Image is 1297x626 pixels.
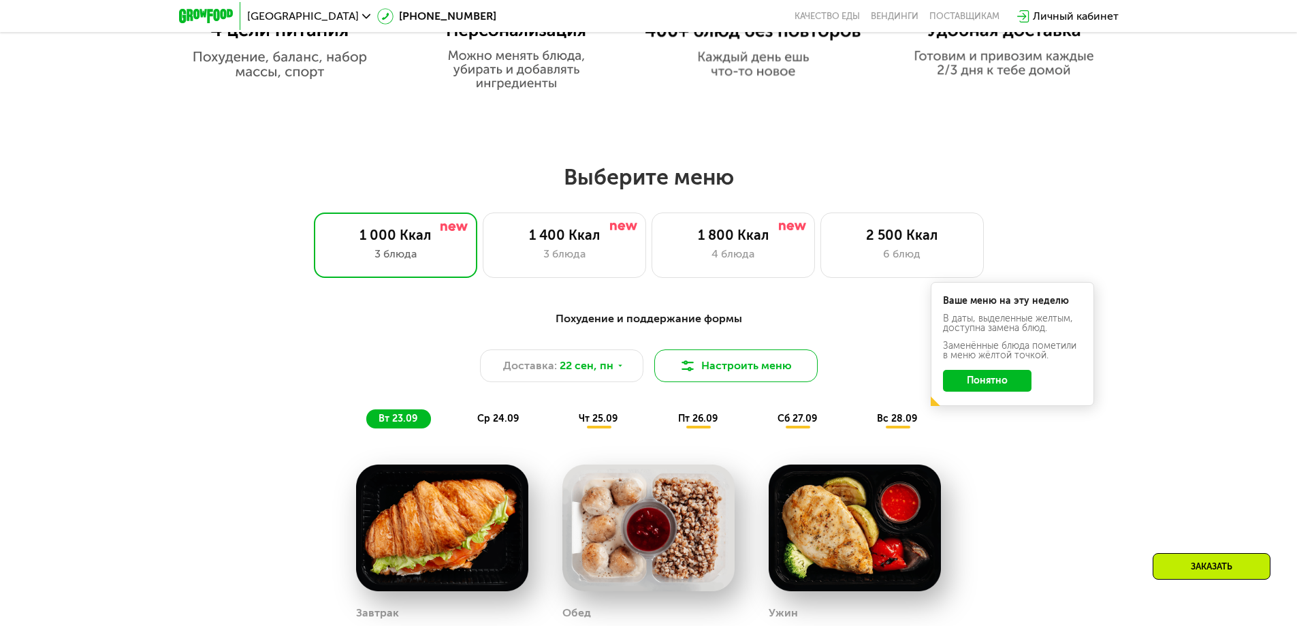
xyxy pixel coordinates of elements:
button: Настроить меню [654,349,818,382]
span: пт 26.09 [678,413,718,424]
span: Доставка: [503,358,557,374]
div: В даты, выделенные желтым, доступна замена блюд. [943,314,1082,333]
div: 3 блюда [497,246,632,262]
div: 1 000 Ккал [328,227,463,243]
div: 6 блюд [835,246,970,262]
div: Заказать [1153,553,1270,580]
span: 22 сен, пн [560,358,613,374]
div: 3 блюда [328,246,463,262]
div: Ужин [769,603,798,623]
div: Обед [562,603,591,623]
a: Качество еды [795,11,860,22]
div: 1 800 Ккал [666,227,801,243]
span: вс 28.09 [877,413,917,424]
div: поставщикам [929,11,999,22]
div: Личный кабинет [1033,8,1119,25]
span: [GEOGRAPHIC_DATA] [247,11,359,22]
a: [PHONE_NUMBER] [377,8,496,25]
span: чт 25.09 [579,413,618,424]
span: сб 27.09 [778,413,817,424]
h2: Выберите меню [44,163,1253,191]
span: ср 24.09 [477,413,519,424]
div: 2 500 Ккал [835,227,970,243]
a: Вендинги [871,11,918,22]
div: Заменённые блюда пометили в меню жёлтой точкой. [943,341,1082,360]
span: вт 23.09 [379,413,417,424]
div: Завтрак [356,603,399,623]
div: Похудение и поддержание формы [246,311,1052,328]
div: 1 400 Ккал [497,227,632,243]
button: Понятно [943,370,1031,392]
div: 4 блюда [666,246,801,262]
div: Ваше меню на эту неделю [943,296,1082,306]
